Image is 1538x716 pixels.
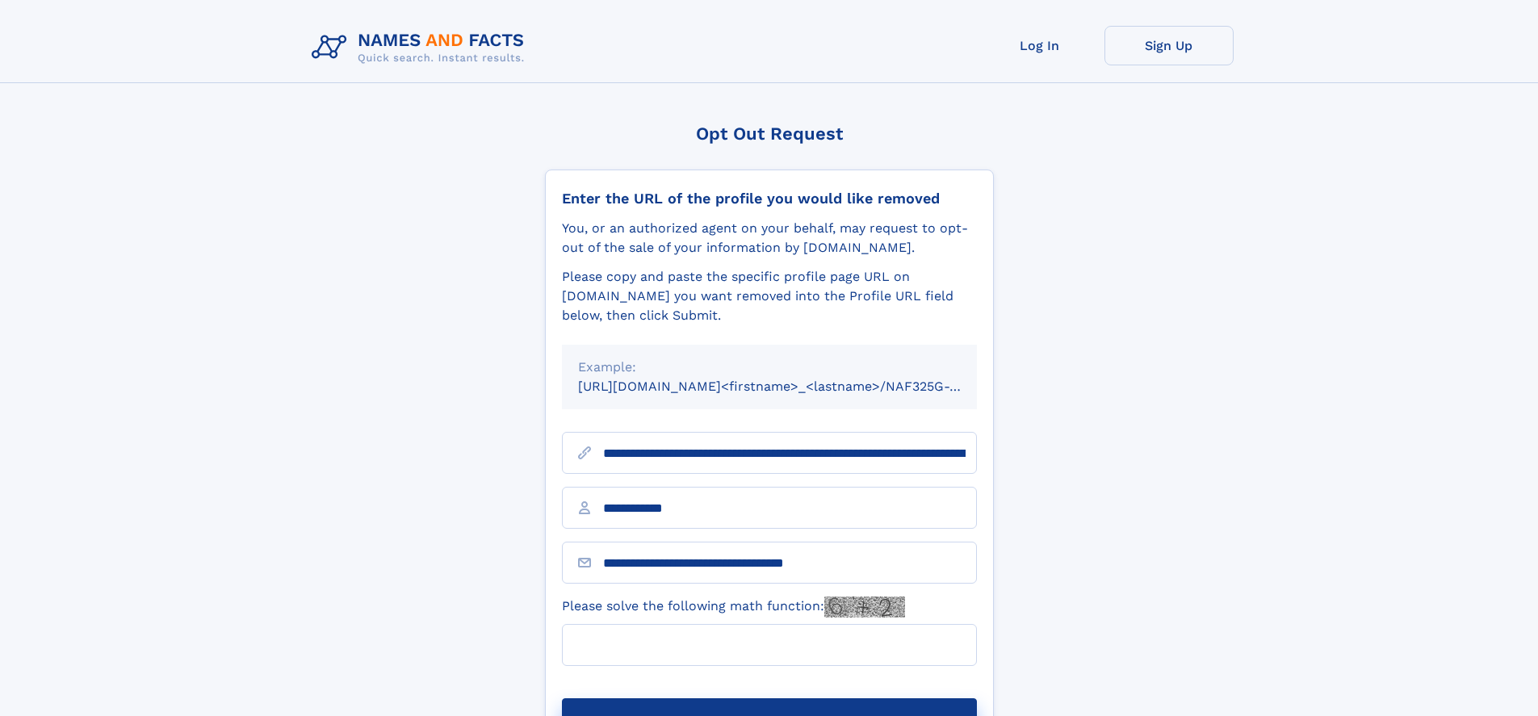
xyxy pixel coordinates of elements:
[562,190,977,207] div: Enter the URL of the profile you would like removed
[578,379,1008,394] small: [URL][DOMAIN_NAME]<firstname>_<lastname>/NAF325G-xxxxxxxx
[562,267,977,325] div: Please copy and paste the specific profile page URL on [DOMAIN_NAME] you want removed into the Pr...
[578,358,961,377] div: Example:
[545,124,994,144] div: Opt Out Request
[562,597,905,618] label: Please solve the following math function:
[562,219,977,258] div: You, or an authorized agent on your behalf, may request to opt-out of the sale of your informatio...
[975,26,1104,65] a: Log In
[1104,26,1234,65] a: Sign Up
[305,26,538,69] img: Logo Names and Facts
